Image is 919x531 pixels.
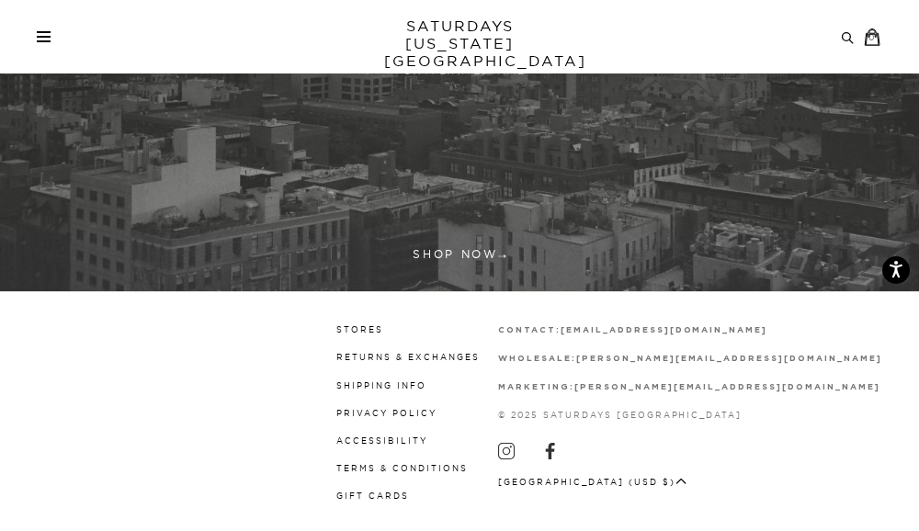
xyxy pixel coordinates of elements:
strong: wholesale: [498,355,576,363]
p: © 2025 Saturdays [GEOGRAPHIC_DATA] [498,408,882,422]
a: Privacy Policy [336,408,437,418]
a: Stores [336,324,383,334]
button: [GEOGRAPHIC_DATA] (USD $) [498,475,686,489]
a: Returns & Exchanges [336,352,480,362]
strong: [PERSON_NAME][EMAIL_ADDRESS][DOMAIN_NAME] [576,355,882,363]
a: Gift Cards [336,491,409,501]
strong: contact: [498,326,561,334]
a: SATURDAYS[US_STATE][GEOGRAPHIC_DATA] [384,17,536,70]
a: Terms & Conditions [336,463,468,473]
a: Shipping Info [336,380,426,390]
a: [EMAIL_ADDRESS][DOMAIN_NAME] [561,324,767,334]
a: [PERSON_NAME][EMAIL_ADDRESS][DOMAIN_NAME] [576,353,882,363]
a: 0 [864,28,868,46]
a: Accessibility [336,435,427,446]
strong: marketing: [498,383,574,391]
strong: [EMAIL_ADDRESS][DOMAIN_NAME] [561,326,767,334]
strong: [PERSON_NAME][EMAIL_ADDRESS][DOMAIN_NAME] [574,383,880,391]
a: [PERSON_NAME][EMAIL_ADDRESS][DOMAIN_NAME] [574,381,880,391]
